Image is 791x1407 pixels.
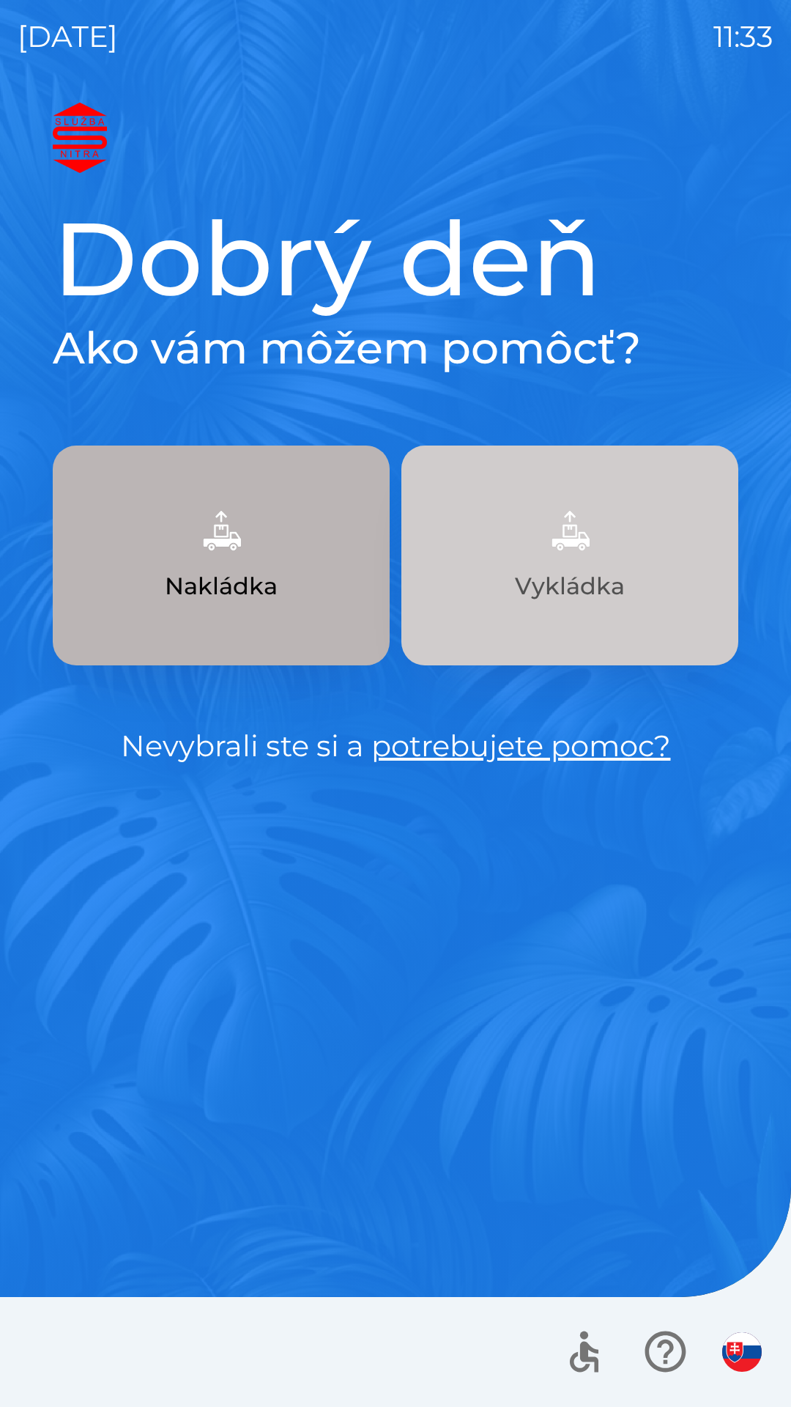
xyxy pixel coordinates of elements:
[515,569,625,604] p: Vykládka
[401,446,738,665] button: Vykládka
[53,103,738,173] img: Logo
[189,498,253,563] img: 9957f61b-5a77-4cda-b04a-829d24c9f37e.png
[53,196,738,321] h1: Dobrý deň
[53,321,738,375] h2: Ako vám môžem pomôcť?
[538,498,602,563] img: 6e47bb1a-0e3d-42fb-b293-4c1d94981b35.png
[165,569,278,604] p: Nakládka
[53,724,738,768] p: Nevybrali ste si a
[371,728,671,764] a: potrebujete pomoc?
[713,15,773,59] p: 11:33
[18,15,118,59] p: [DATE]
[722,1332,762,1372] img: sk flag
[53,446,390,665] button: Nakládka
